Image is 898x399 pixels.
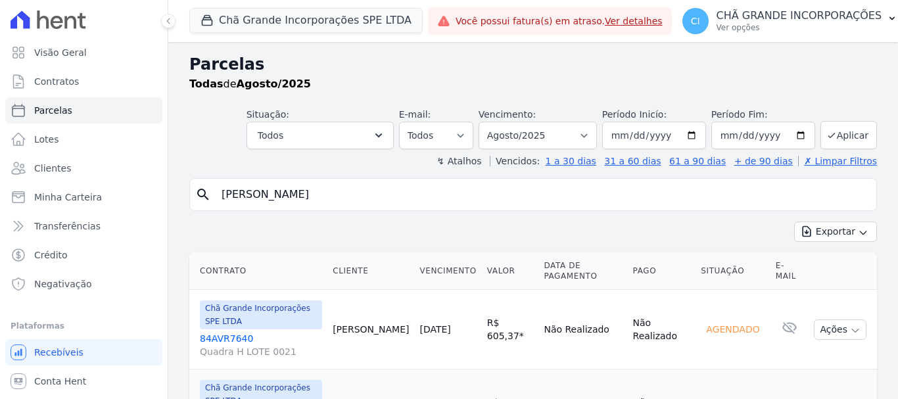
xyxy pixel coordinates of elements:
p: CHÃ GRANDE INCORPORAÇÕES [717,9,882,22]
a: 1 a 30 dias [546,156,596,166]
strong: Agosto/2025 [237,78,311,90]
button: Todos [247,122,394,149]
a: Ver detalhes [605,16,663,26]
label: ↯ Atalhos [437,156,481,166]
button: Exportar [794,222,877,242]
span: Chã Grande Incorporações SPE LTDA [200,300,322,329]
a: Conta Hent [5,368,162,394]
div: Agendado [701,320,765,339]
td: Não Realizado [628,290,696,369]
a: Transferências [5,213,162,239]
span: Clientes [34,162,71,175]
span: Parcelas [34,104,72,117]
span: Todos [258,128,283,143]
span: Lotes [34,133,59,146]
a: Clientes [5,155,162,181]
span: Minha Carteira [34,191,102,204]
a: Negativação [5,271,162,297]
a: [DATE] [419,324,450,335]
a: Lotes [5,126,162,153]
button: Aplicar [820,121,877,149]
th: Valor [482,252,539,290]
label: Período Inicío: [602,109,667,120]
td: Não Realizado [538,290,627,369]
a: Recebíveis [5,339,162,365]
th: E-mail [770,252,809,290]
label: Período Fim: [711,108,815,122]
span: Transferências [34,220,101,233]
a: ✗ Limpar Filtros [798,156,877,166]
a: Crédito [5,242,162,268]
th: Situação [696,252,770,290]
a: Visão Geral [5,39,162,66]
label: Vencimento: [479,109,536,120]
a: 61 a 90 dias [669,156,726,166]
th: Pago [628,252,696,290]
p: de [189,76,311,92]
label: Vencidos: [490,156,540,166]
span: Contratos [34,75,79,88]
a: 31 a 60 dias [604,156,661,166]
span: Quadra H LOTE 0021 [200,345,322,358]
span: Conta Hent [34,375,86,388]
th: Data de Pagamento [538,252,627,290]
span: CI [691,16,700,26]
span: Negativação [34,277,92,291]
label: E-mail: [399,109,431,120]
i: search [195,187,211,202]
td: R$ 605,37 [482,290,539,369]
span: Você possui fatura(s) em atraso. [456,14,663,28]
span: Recebíveis [34,346,83,359]
span: Visão Geral [34,46,87,59]
a: 84AVR7640Quadra H LOTE 0021 [200,332,322,358]
td: [PERSON_NAME] [327,290,414,369]
input: Buscar por nome do lote ou do cliente [214,181,871,208]
strong: Todas [189,78,224,90]
a: Parcelas [5,97,162,124]
a: Minha Carteira [5,184,162,210]
p: Ver opções [717,22,882,33]
a: Contratos [5,68,162,95]
a: + de 90 dias [734,156,793,166]
h2: Parcelas [189,53,877,76]
th: Vencimento [414,252,481,290]
button: Chã Grande Incorporações SPE LTDA [189,8,423,33]
button: Ações [814,319,866,340]
th: Contrato [189,252,327,290]
div: Plataformas [11,318,157,334]
span: Crédito [34,248,68,262]
label: Situação: [247,109,289,120]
